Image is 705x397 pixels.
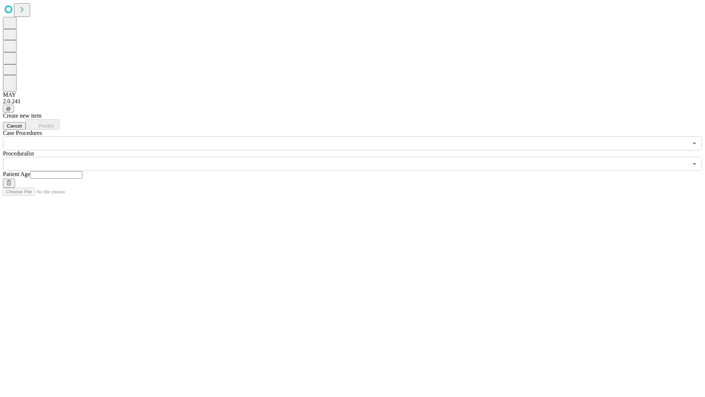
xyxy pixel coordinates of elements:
[689,138,699,149] button: Open
[3,122,26,130] button: Cancel
[3,112,41,119] span: Create new item
[6,106,11,111] span: @
[3,92,702,98] div: MAY
[7,123,22,129] span: Cancel
[3,130,42,136] span: Scheduled Procedure
[39,123,54,129] span: Predict
[3,171,30,177] span: Patient Age
[689,159,699,169] button: Open
[3,98,702,105] div: 2.0.241
[3,105,14,112] button: @
[26,119,59,130] button: Predict
[3,150,34,157] span: Proceduralist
